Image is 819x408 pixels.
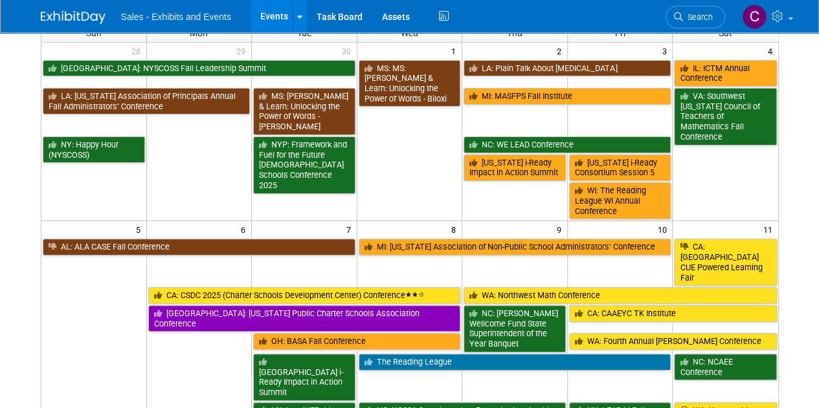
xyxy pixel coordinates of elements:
[674,354,776,380] a: NC: NCAEE Conference
[660,43,672,59] span: 3
[121,12,231,22] span: Sales - Exhibits and Events
[130,43,146,59] span: 28
[253,333,460,350] a: OH: BASA Fall Conference
[674,239,776,286] a: CA: [GEOGRAPHIC_DATA] CUE Powered Learning Fair
[767,43,778,59] span: 4
[41,11,106,24] img: ExhibitDay
[569,305,777,322] a: CA: CAAEYC TK Institute
[297,28,311,38] span: Tue
[762,221,778,237] span: 11
[359,354,671,370] a: The Reading League
[253,136,355,194] a: NYP: Framework and Fuel for the Future [DEMOGRAPHIC_DATA] Schools Conference 2025
[450,43,462,59] span: 1
[464,60,671,77] a: LA: Plain Talk About [MEDICAL_DATA]
[569,333,777,350] a: WA: Fourth Annual [PERSON_NAME] Conference
[450,221,462,237] span: 8
[464,287,776,304] a: WA: Northwest Math Conference
[683,12,713,22] span: Search
[359,60,461,107] a: MS: MS: [PERSON_NAME] & Learn: Unlocking the Power of Words - Biloxi
[464,155,566,181] a: [US_STATE] i-Ready Impact in Action Summit
[240,221,251,237] span: 6
[464,88,671,105] a: MI: MASFPS Fall Institute
[507,28,522,38] span: Thu
[86,28,102,38] span: Sun
[43,88,251,114] a: LA: [US_STATE] Association of Principals Annual Fall Administrators’ Conference
[464,305,566,352] a: NC: [PERSON_NAME] Wellcome Fund State Superintendent of the Year Banquet
[666,6,725,28] a: Search
[555,221,567,237] span: 9
[569,182,671,219] a: WI: The Reading League WI Annual Conference
[464,136,671,153] a: NC: WE LEAD Conference
[148,305,461,332] a: [GEOGRAPHIC_DATA]: [US_STATE] Public Charter Schools Association Conference
[401,28,418,38] span: Wed
[235,43,251,59] span: 29
[674,88,776,145] a: VA: Southwest [US_STATE] Council of Teachers of Mathematics Fall Conference
[253,88,355,135] a: MS: [PERSON_NAME] & Learn: Unlocking the Power of Words - [PERSON_NAME]
[656,221,672,237] span: 10
[135,221,146,237] span: 5
[345,221,357,237] span: 7
[148,287,461,304] a: CA: CSDC 2025 (Charter Schools Development Center) Conference
[43,60,355,77] a: [GEOGRAPHIC_DATA]: NYSCOSS Fall Leadership Summit
[43,136,145,163] a: NY: Happy Hour (NYSCOSS)
[615,28,625,38] span: Fri
[43,239,355,255] a: AL: ALA CASE Fall Conference
[190,28,208,38] span: Mon
[742,5,767,29] img: Christine Lurz
[674,60,776,87] a: IL: ICTM Annual Conference
[341,43,357,59] span: 30
[569,155,671,181] a: [US_STATE] i-Ready Consortium Session 5
[719,28,732,38] span: Sat
[555,43,567,59] span: 2
[253,354,355,401] a: [GEOGRAPHIC_DATA] i-Ready Impact in Action Summit
[359,239,671,255] a: MI: [US_STATE] Association of Non-Public School Administrators’ Conference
